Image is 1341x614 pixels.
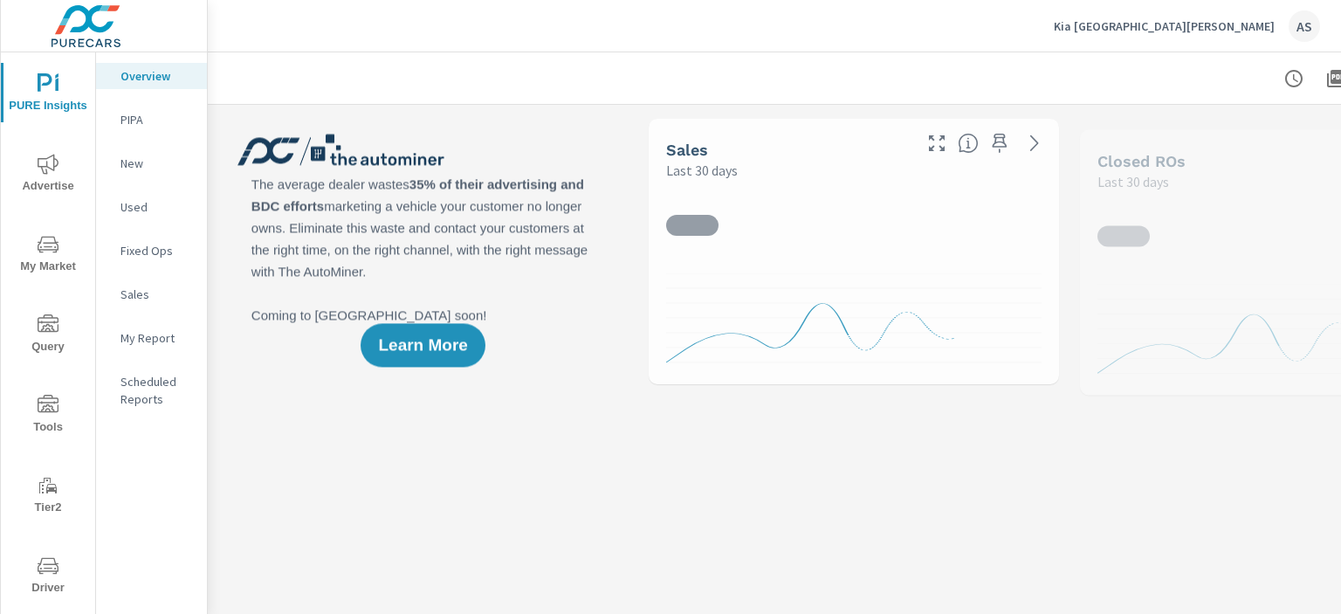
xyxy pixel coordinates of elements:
[6,555,90,598] span: Driver
[120,111,193,128] p: PIPA
[6,73,90,116] span: PURE Insights
[1021,129,1049,157] a: See more details in report
[666,141,708,159] h5: Sales
[120,242,193,259] p: Fixed Ops
[96,281,207,307] div: Sales
[6,395,90,438] span: Tools
[1289,10,1320,42] div: AS
[120,373,193,408] p: Scheduled Reports
[6,314,90,357] span: Query
[96,238,207,264] div: Fixed Ops
[666,160,738,181] p: Last 30 days
[361,323,485,367] button: Learn More
[6,475,90,518] span: Tier2
[120,155,193,172] p: New
[6,234,90,277] span: My Market
[1054,18,1275,34] p: Kia [GEOGRAPHIC_DATA][PERSON_NAME]
[120,329,193,347] p: My Report
[96,369,207,412] div: Scheduled Reports
[958,133,979,154] span: Number of vehicles sold by the dealership over the selected date range. [Source: This data is sou...
[96,325,207,351] div: My Report
[923,129,951,157] button: Make Fullscreen
[986,129,1014,157] span: Save this to your personalized report
[120,286,193,303] p: Sales
[96,194,207,220] div: Used
[1097,171,1169,192] p: Last 30 days
[6,154,90,197] span: Advertise
[120,198,193,216] p: Used
[378,337,467,353] span: Learn More
[96,63,207,89] div: Overview
[96,150,207,176] div: New
[1097,152,1186,170] h5: Closed ROs
[120,67,193,85] p: Overview
[96,107,207,133] div: PIPA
